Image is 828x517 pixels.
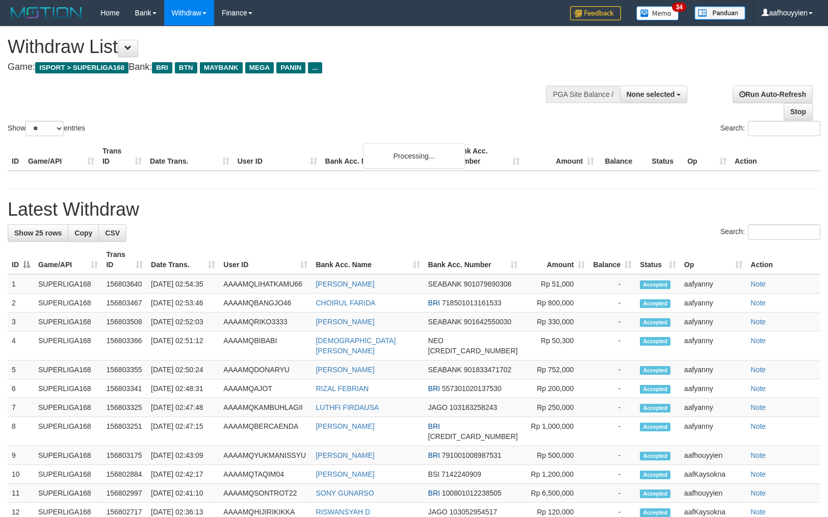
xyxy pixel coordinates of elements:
[34,398,102,417] td: SUPERLIGA168
[147,274,219,294] td: [DATE] 02:54:35
[442,299,502,307] span: Copy 718501013161533 to clipboard
[316,470,374,478] a: [PERSON_NAME]
[8,313,34,331] td: 3
[428,451,440,459] span: BRI
[147,379,219,398] td: [DATE] 02:48:31
[316,280,374,288] a: [PERSON_NAME]
[751,470,766,478] a: Note
[34,245,102,274] th: Game/API: activate to sort column ascending
[147,313,219,331] td: [DATE] 02:52:03
[147,331,219,360] td: [DATE] 02:51:12
[640,489,670,498] span: Accepted
[34,274,102,294] td: SUPERLIGA168
[640,299,670,308] span: Accepted
[522,274,589,294] td: Rp 51,000
[321,142,450,171] th: Bank Acc. Name
[450,403,497,411] span: Copy 103183258243 to clipboard
[34,465,102,484] td: SUPERLIGA168
[316,337,396,355] a: [DEMOGRAPHIC_DATA][PERSON_NAME]
[680,360,746,379] td: aafyanny
[34,417,102,446] td: SUPERLIGA168
[102,274,147,294] td: 156803640
[598,142,648,171] th: Balance
[683,142,731,171] th: Op
[733,86,813,103] a: Run Auto-Refresh
[680,484,746,503] td: aafhouyyien
[680,274,746,294] td: aafyanny
[680,446,746,465] td: aafhouyyien
[546,86,619,103] div: PGA Site Balance /
[102,313,147,331] td: 156803508
[8,245,34,274] th: ID: activate to sort column descending
[720,121,820,136] label: Search:
[522,484,589,503] td: Rp 6,500,000
[680,417,746,446] td: aafyanny
[428,318,462,326] span: SEABANK
[219,379,312,398] td: AAAAMQAJOT
[522,294,589,313] td: Rp 800,000
[35,62,128,73] span: ISPORT > SUPERLIGA168
[589,294,636,313] td: -
[102,465,147,484] td: 156802884
[620,86,688,103] button: None selected
[8,62,542,72] h4: Game: Bank:
[589,465,636,484] td: -
[751,337,766,345] a: Note
[219,446,312,465] td: AAAAMQYUKMANISSYU
[751,280,766,288] a: Note
[102,331,147,360] td: 156803366
[428,347,518,355] span: Copy 5859458141488461 to clipboard
[751,451,766,459] a: Note
[428,422,440,430] span: BRI
[751,299,766,307] a: Note
[640,452,670,460] span: Accepted
[522,417,589,446] td: Rp 1,000,000
[464,366,511,374] span: Copy 901833471702 to clipboard
[147,360,219,379] td: [DATE] 02:50:24
[200,62,243,73] span: MAYBANK
[428,470,440,478] span: BSI
[589,379,636,398] td: -
[316,299,375,307] a: CHOIRUL FARIDA
[680,331,746,360] td: aafyanny
[680,245,746,274] th: Op: activate to sort column ascending
[522,398,589,417] td: Rp 250,000
[464,318,511,326] span: Copy 901642550030 to clipboard
[589,446,636,465] td: -
[449,142,524,171] th: Bank Acc. Number
[428,508,448,516] span: JAGO
[316,318,374,326] a: [PERSON_NAME]
[424,245,522,274] th: Bank Acc. Number: activate to sort column ascending
[146,142,234,171] th: Date Trans.
[316,489,374,497] a: SONY GUNARSO
[640,318,670,327] span: Accepted
[102,398,147,417] td: 156803325
[751,318,766,326] a: Note
[219,313,312,331] td: AAAAMQRIKO3333
[589,331,636,360] td: -
[640,508,670,517] span: Accepted
[234,142,321,171] th: User ID
[219,245,312,274] th: User ID: activate to sort column ascending
[680,313,746,331] td: aafyanny
[589,360,636,379] td: -
[312,245,424,274] th: Bank Acc. Name: activate to sort column ascending
[450,508,497,516] span: Copy 103052954517 to clipboard
[589,484,636,503] td: -
[34,379,102,398] td: SUPERLIGA168
[672,3,686,12] span: 34
[751,422,766,430] a: Note
[524,142,598,171] th: Amount
[522,313,589,331] td: Rp 330,000
[316,508,370,516] a: RISWANSYAH D
[8,465,34,484] td: 10
[8,199,820,220] h1: Latest Withdraw
[640,404,670,412] span: Accepted
[589,398,636,417] td: -
[219,417,312,446] td: AAAAMQBERCAENDA
[442,451,502,459] span: Copy 791001008987531 to clipboard
[276,62,305,73] span: PANIN
[14,229,62,237] span: Show 25 rows
[751,508,766,516] a: Note
[522,446,589,465] td: Rp 500,000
